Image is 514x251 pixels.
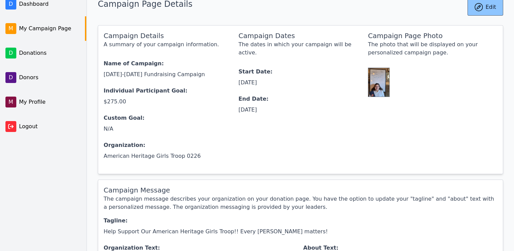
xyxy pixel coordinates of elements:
[238,106,368,114] span: [DATE]
[19,73,79,82] span: Donors
[104,70,233,79] span: [DATE]-[DATE] Fundraising Campaign
[19,24,79,33] span: My Campaign Page
[104,195,497,211] p: The campaign message describes your organization on your donation page. You have the option to up...
[104,152,233,160] span: American Heritage Girls Troop 0226
[238,31,368,40] h2: Campaign Dates
[104,114,233,122] span: Custom Goal:
[19,49,79,57] span: Donations
[368,31,497,40] h2: Campaign Page Photo
[104,217,497,225] span: Tagline:
[104,185,497,195] h2: Campaign Message
[19,122,81,131] span: Logout
[5,97,16,107] span: M
[5,48,16,58] span: D
[238,79,368,87] span: [DATE]
[19,98,79,106] span: My Profile
[104,98,233,106] span: $275.00
[238,68,368,76] span: Start Date:
[104,228,497,236] span: Help Support Our American Heritage Girls Troop!! Every [PERSON_NAME] matters!
[368,40,497,57] p: The photo that will be displayed on your personalized campaign page.
[5,23,16,34] span: M
[104,87,233,95] span: Individual Participant Goal:
[104,125,233,133] span: N/A
[104,60,233,68] span: Name of Campaign:
[238,40,368,57] p: The dates in which your campaign will be active.
[104,40,233,49] p: A summary of your campaign information.
[104,31,233,40] h2: Campaign Details
[238,95,368,103] span: End Date:
[5,72,16,83] span: D
[104,141,233,149] span: Organization:
[368,68,390,97] img: Jocelyn Rivera Baker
